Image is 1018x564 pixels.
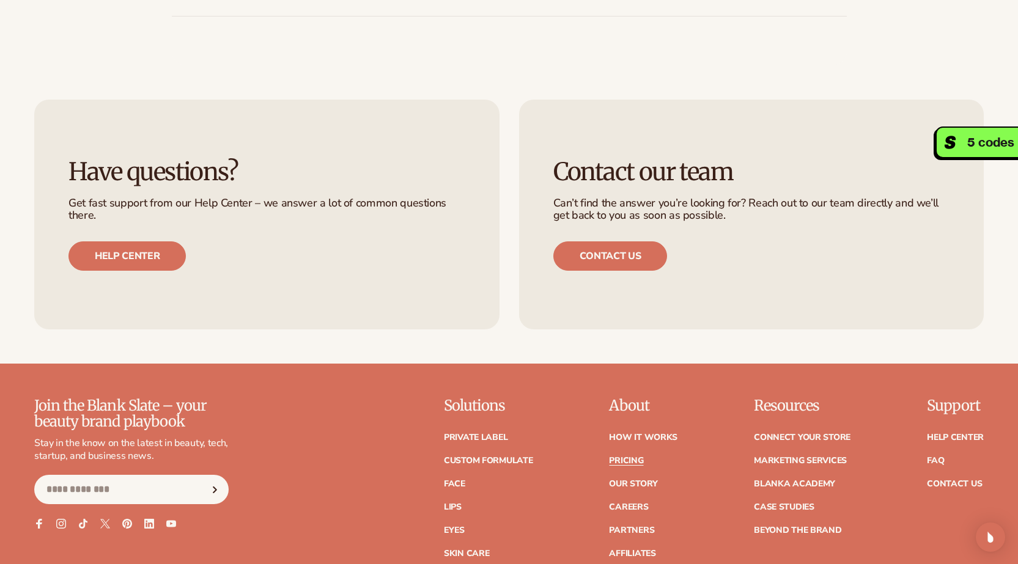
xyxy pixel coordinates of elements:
[68,241,186,271] a: Help center
[927,480,982,488] a: Contact Us
[444,456,533,465] a: Custom formulate
[927,398,984,414] p: Support
[444,526,465,535] a: Eyes
[34,398,229,430] p: Join the Blank Slate – your beauty brand playbook
[444,398,533,414] p: Solutions
[754,480,835,488] a: Blanka Academy
[444,433,507,442] a: Private label
[609,433,677,442] a: How It Works
[553,241,668,271] a: Contact us
[609,526,654,535] a: Partners
[201,475,228,504] button: Subscribe
[927,456,944,465] a: FAQ
[444,549,489,558] a: Skin Care
[34,437,229,463] p: Stay in the know on the latest in beauty, tech, startup, and business news.
[68,158,465,185] h3: Have questions?
[609,503,648,511] a: Careers
[553,197,950,222] p: Can’t find the answer you’re looking for? Reach out to our team directly and we’ll get back to yo...
[754,503,814,511] a: Case Studies
[609,549,655,558] a: Affiliates
[976,522,1005,552] div: Open Intercom Messenger
[553,158,950,185] h3: Contact our team
[609,398,677,414] p: About
[754,398,850,414] p: Resources
[444,480,465,488] a: Face
[68,197,465,222] p: Get fast support from our Help Center – we answer a lot of common questions there.
[609,480,657,488] a: Our Story
[754,433,850,442] a: Connect your store
[609,456,643,465] a: Pricing
[754,526,842,535] a: Beyond the brand
[927,433,984,442] a: Help Center
[754,456,847,465] a: Marketing services
[444,503,462,511] a: Lips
